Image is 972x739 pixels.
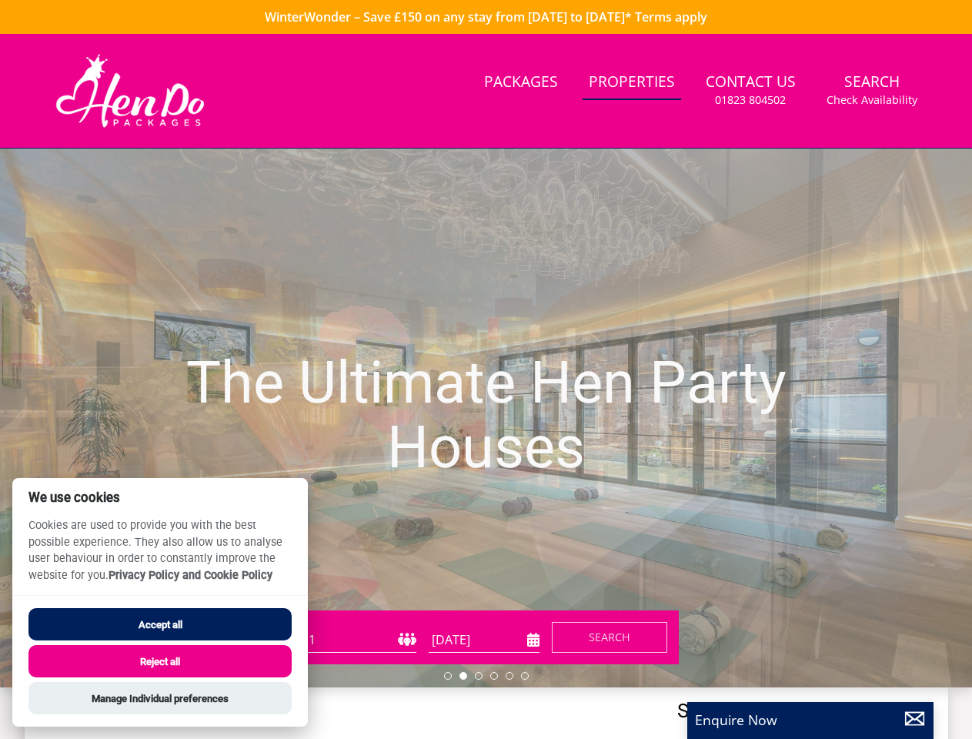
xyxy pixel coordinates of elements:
h1: The Ultimate Hen Party Houses [145,320,826,510]
button: Reject all [28,645,292,677]
a: Properties [583,65,681,100]
a: Packages [478,65,564,100]
p: Enquire Now [695,710,926,730]
span: Search [589,630,630,644]
h2: We use cookies [12,490,308,505]
h1: Our Properties [49,700,671,727]
button: Manage Individual preferences [28,682,292,714]
button: Accept all [28,608,292,640]
small: 01823 804502 [715,92,786,108]
a: Privacy Policy and Cookie Policy [109,569,272,582]
input: Arrival Date [429,627,539,653]
a: Contact Us01823 804502 [700,65,802,115]
a: SearchCheck Availability [820,65,924,115]
button: Search [552,622,667,653]
span: Search [677,700,924,721]
img: Hen Do Packages [49,52,212,129]
small: Check Availability [827,92,917,108]
p: Cookies are used to provide you with the best possible experience. They also allow us to analyse ... [12,517,308,595]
